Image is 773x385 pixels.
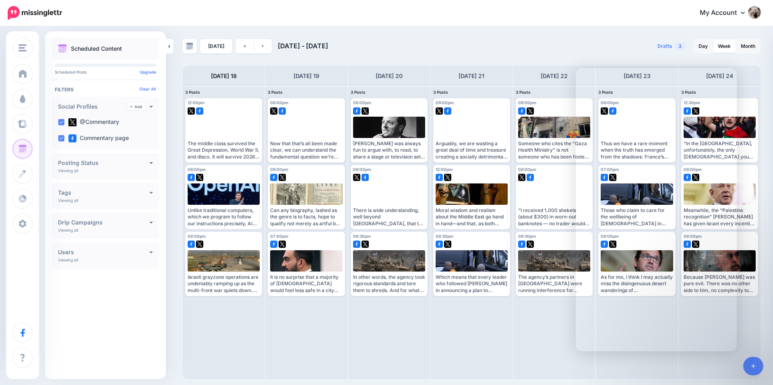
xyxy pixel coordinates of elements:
a: Day [694,40,713,53]
img: menu.png [19,44,27,51]
img: facebook-square.png [270,241,277,248]
img: calendar.png [58,44,67,53]
img: twitter-square.png [196,241,203,248]
a: Clear All [139,86,156,91]
div: The middle class survived the Great Depression, World War II, and disco. It will survive 2026. Bu... [188,140,260,160]
h4: [DATE] 18 [211,71,237,81]
img: Missinglettr [8,6,62,20]
h4: Tags [58,190,149,196]
img: twitter-square.png [279,174,286,181]
div: Moral wisdom and realism about the Middle East go hand in hand—and that, as both [PERSON_NAME] an... [436,207,508,227]
div: Arguably, we are wasting a great deal of time and treasure creating a socially detrimental cadre ... [436,140,508,160]
img: facebook-square.png [270,174,277,181]
span: 3 [674,42,686,50]
p: Viewing all [58,168,78,173]
span: 09:00pm [518,100,536,105]
span: 08:00pm [270,100,288,105]
img: facebook-square.png [444,107,451,115]
p: Scheduled Posts [55,70,156,74]
img: twitter-square.png [436,107,443,115]
span: 06:00pm [188,167,206,172]
span: 12:00pm [436,167,453,172]
div: Which means that every leader who followed [PERSON_NAME] in announcing a plan to recognize a Pale... [436,274,508,294]
span: 08:00pm [518,167,536,172]
img: facebook-square.png [279,107,286,115]
img: twitter-square.png [362,241,369,248]
img: twitter-square.png [279,241,286,248]
img: twitter-square.png [362,107,369,115]
span: 3 Posts [516,90,531,95]
img: twitter-square.png [527,107,534,115]
label: Commentary page [68,134,129,142]
img: facebook-square.png [68,134,76,142]
a: Add [127,103,145,110]
img: twitter-square.png [68,118,76,126]
img: twitter-square.png [444,174,451,181]
img: twitter-square.png [527,241,534,248]
div: There is wide understanding, well beyond [GEOGRAPHIC_DATA], that the recognition scheme cooked up... [353,207,425,227]
div: It is no surprise that a majority of [DEMOGRAPHIC_DATA] would feel less safe in a city run by [PE... [270,274,342,294]
h4: [DATE] 20 [376,71,403,81]
div: Israeli grayzone operations are undeniably ramping up as the multi-front war quiets down. But the... [188,274,260,294]
img: facebook-square.png [362,174,369,181]
div: Someone who cites the “Gaza Health Ministry” is not someone who has been fooled by one side; it i... [518,140,590,160]
span: 3 Posts [185,90,200,95]
img: facebook-square.png [196,107,203,115]
span: Drafts [657,44,672,49]
a: [DATE] [200,39,232,54]
a: Month [736,40,760,53]
h4: Social Profiles [58,104,127,109]
span: 3 Posts [351,90,366,95]
div: Can any biography, lashed as the genre is to facts, hope to qualify not merely as artful but as t... [270,207,342,227]
img: twitter-square.png [444,241,451,248]
p: Viewing all [58,257,78,262]
label: @Commentary [68,118,119,126]
h4: [DATE] 22 [541,71,568,81]
span: [DATE] - [DATE] [278,42,328,50]
span: 08:30pm [436,234,453,239]
a: Upgrade [140,70,156,74]
span: 09:00pm [270,167,288,172]
img: facebook-square.png [353,241,360,248]
span: 09:00pm [436,100,454,105]
img: calendar-grey-darker.png [186,43,193,50]
span: 06:30pm [353,234,371,239]
span: 3 Posts [268,90,283,95]
span: 08:30pm [518,234,536,239]
h4: Users [58,249,149,255]
h4: [DATE] 19 [293,71,319,81]
div: The agency’s partners in [GEOGRAPHIC_DATA] were running interference for Hamas. That way, the nar... [518,274,590,294]
img: facebook-square.png [188,174,195,181]
img: twitter-square.png [196,174,203,181]
h4: Posting Status [58,160,149,166]
div: In other words, the agency took rigorous standards and tore them to shreds. And for what? For the... [353,274,425,294]
img: twitter-square.png [270,107,277,115]
h4: Filters [55,86,156,93]
p: Scheduled Content [71,46,122,51]
span: 07:00pm [270,234,288,239]
p: Viewing all [58,198,78,203]
div: Unlike traditional computers, which we program to follow our instructions precisely, AI algorithm... [188,207,260,227]
div: “I received 1,000 shekels (about $300) in worn-out banknotes — no trader would accept them,” one ... [518,207,590,227]
span: 3 Posts [433,90,448,95]
iframe: Intercom live chat [576,68,737,351]
a: My Account [692,3,761,23]
img: facebook-square.png [436,174,443,181]
h4: Drip Campaigns [58,220,149,225]
img: twitter-square.png [353,174,360,181]
span: 08:00pm [188,234,206,239]
div: Now that that’s all been made clear, we can understand the fundamental question we’re asking here... [270,140,342,160]
h4: [DATE] 21 [459,71,484,81]
a: Week [713,40,736,53]
img: facebook-square.png [353,107,360,115]
img: facebook-square.png [188,241,195,248]
img: facebook-square.png [518,241,525,248]
p: Viewing all [58,228,78,233]
img: facebook-square.png [527,174,534,181]
img: twitter-square.png [518,174,525,181]
img: facebook-square.png [518,107,525,115]
div: [PERSON_NAME] was always fun to argue with, to read, to share a stage or television set with, to ... [353,140,425,160]
iframe: Intercom live chat [717,358,737,377]
img: twitter-square.png [188,107,195,115]
img: facebook-square.png [436,241,443,248]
